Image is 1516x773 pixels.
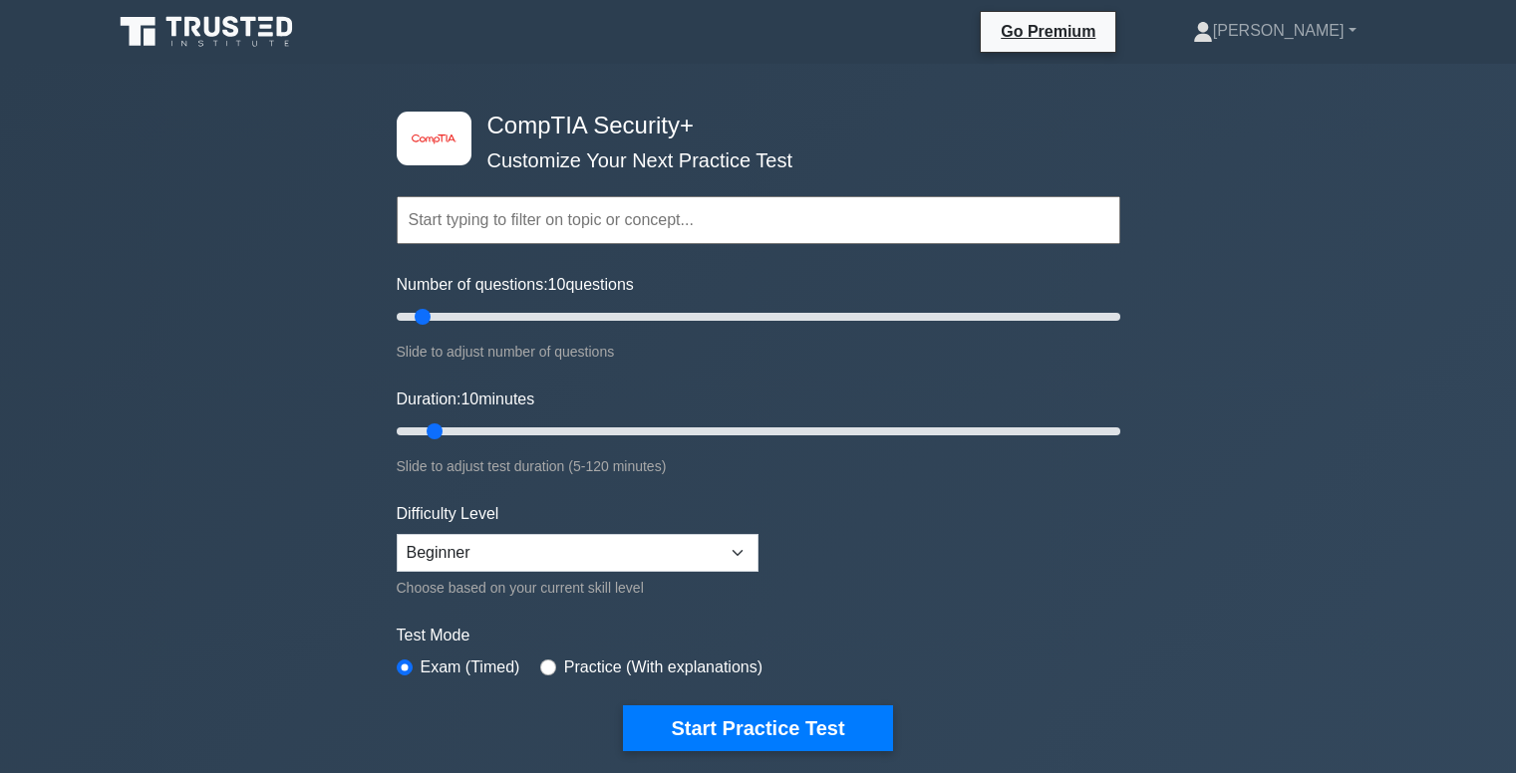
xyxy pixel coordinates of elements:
span: 10 [460,390,478,407]
div: Slide to adjust test duration (5-120 minutes) [397,454,1120,478]
a: [PERSON_NAME] [1145,11,1404,51]
input: Start typing to filter on topic or concept... [397,196,1120,244]
label: Exam (Timed) [421,655,520,679]
a: Go Premium [989,19,1107,44]
label: Duration: minutes [397,387,535,411]
span: 10 [548,276,566,293]
label: Difficulty Level [397,502,499,526]
h4: CompTIA Security+ [479,112,1023,140]
label: Practice (With explanations) [564,655,762,679]
div: Choose based on your current skill level [397,576,758,600]
button: Start Practice Test [623,705,892,751]
label: Number of questions: questions [397,273,634,297]
label: Test Mode [397,624,1120,647]
div: Slide to adjust number of questions [397,340,1120,364]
